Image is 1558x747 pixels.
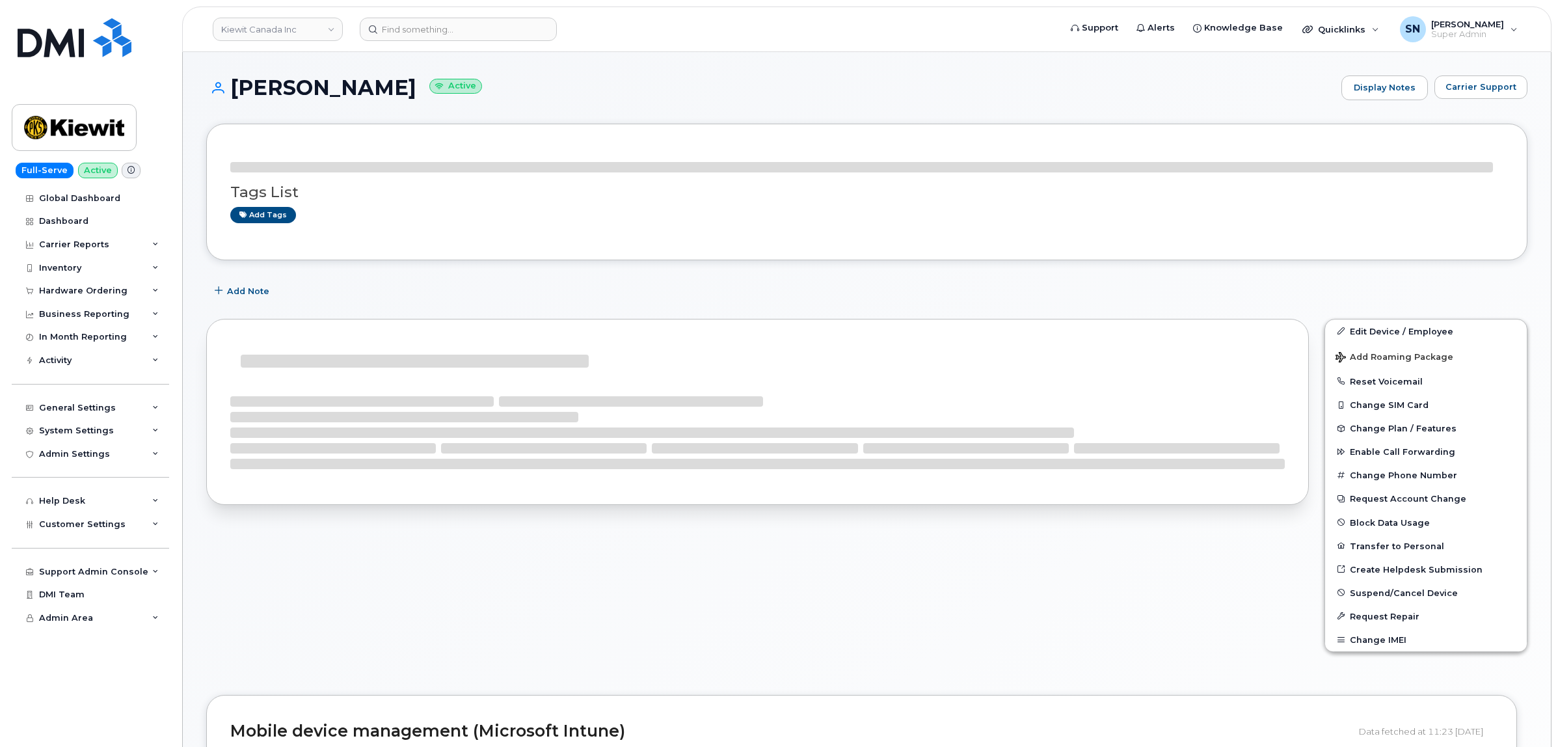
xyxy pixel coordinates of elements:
button: Change SIM Card [1325,393,1527,416]
button: Change Plan / Features [1325,416,1527,440]
div: Data fetched at 11:23 [DATE] [1359,719,1493,744]
span: Suspend/Cancel Device [1350,588,1458,597]
h1: [PERSON_NAME] [206,76,1335,99]
button: Add Roaming Package [1325,343,1527,370]
small: Active [429,79,482,94]
h3: Tags List [230,184,1503,200]
a: Add tags [230,207,296,223]
button: Request Account Change [1325,487,1527,510]
a: Create Helpdesk Submission [1325,558,1527,581]
button: Add Note [206,280,280,303]
a: Display Notes [1341,75,1428,100]
button: Carrier Support [1434,75,1527,99]
button: Request Repair [1325,604,1527,628]
button: Change Phone Number [1325,463,1527,487]
span: Carrier Support [1445,81,1516,93]
span: Change Plan / Features [1350,424,1457,433]
button: Suspend/Cancel Device [1325,581,1527,604]
button: Change IMEI [1325,628,1527,651]
h2: Mobile device management (Microsoft Intune) [230,722,1349,740]
button: Block Data Usage [1325,511,1527,534]
a: Edit Device / Employee [1325,319,1527,343]
span: Add Note [227,285,269,297]
span: Enable Call Forwarding [1350,447,1455,457]
span: Add Roaming Package [1336,352,1453,364]
button: Reset Voicemail [1325,370,1527,393]
button: Transfer to Personal [1325,534,1527,558]
button: Enable Call Forwarding [1325,440,1527,463]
